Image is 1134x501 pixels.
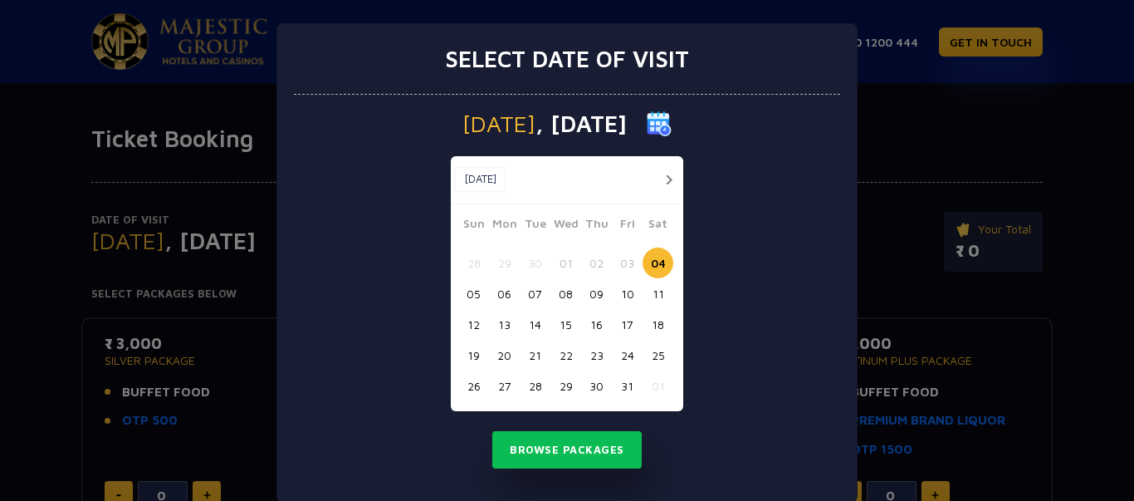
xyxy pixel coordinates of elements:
span: Fri [612,214,643,238]
button: 03 [612,248,643,278]
span: Sun [458,214,489,238]
button: 12 [458,309,489,340]
span: Mon [489,214,520,238]
button: 01 [550,248,581,278]
button: 26 [458,371,489,401]
span: , [DATE] [535,112,627,135]
span: Sat [643,214,673,238]
button: 04 [643,248,673,278]
button: 14 [520,309,550,340]
button: 27 [489,371,520,401]
button: 23 [581,340,612,371]
span: Wed [550,214,581,238]
button: 01 [643,371,673,401]
button: 28 [520,371,550,401]
button: 22 [550,340,581,371]
button: 24 [612,340,643,371]
button: 30 [581,371,612,401]
button: 15 [550,309,581,340]
button: 21 [520,340,550,371]
button: 29 [550,371,581,401]
button: 11 [643,278,673,309]
button: 09 [581,278,612,309]
button: 10 [612,278,643,309]
button: 18 [643,309,673,340]
span: Tue [520,214,550,238]
span: Thu [581,214,612,238]
button: 28 [458,248,489,278]
button: 19 [458,340,489,371]
button: 29 [489,248,520,278]
button: 08 [550,278,581,309]
h3: Select date of visit [445,45,689,73]
button: 31 [612,371,643,401]
button: 17 [612,309,643,340]
button: 07 [520,278,550,309]
span: [DATE] [462,112,535,135]
button: 20 [489,340,520,371]
button: 16 [581,309,612,340]
img: calender icon [647,111,672,136]
button: 05 [458,278,489,309]
button: 02 [581,248,612,278]
button: Browse Packages [492,431,642,469]
button: [DATE] [455,167,506,192]
button: 13 [489,309,520,340]
button: 06 [489,278,520,309]
button: 25 [643,340,673,371]
button: 30 [520,248,550,278]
